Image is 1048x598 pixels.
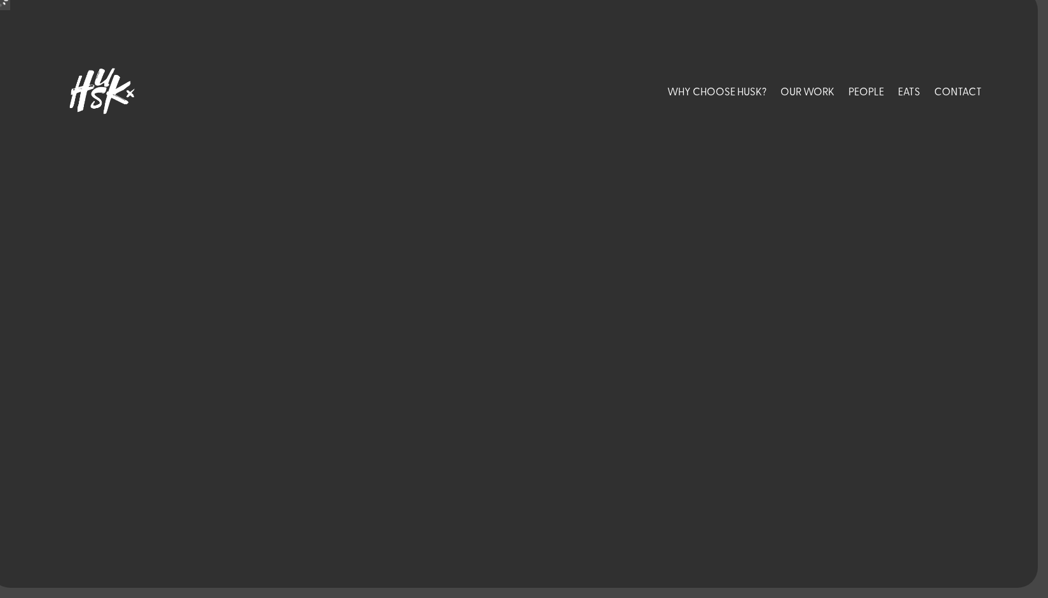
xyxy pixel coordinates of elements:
a: OUR WORK [780,63,834,119]
a: WHY CHOOSE HUSK? [667,63,766,119]
img: Husk logo [67,63,137,119]
a: PEOPLE [848,63,884,119]
a: EATS [898,63,920,119]
a: CONTACT [934,63,982,119]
